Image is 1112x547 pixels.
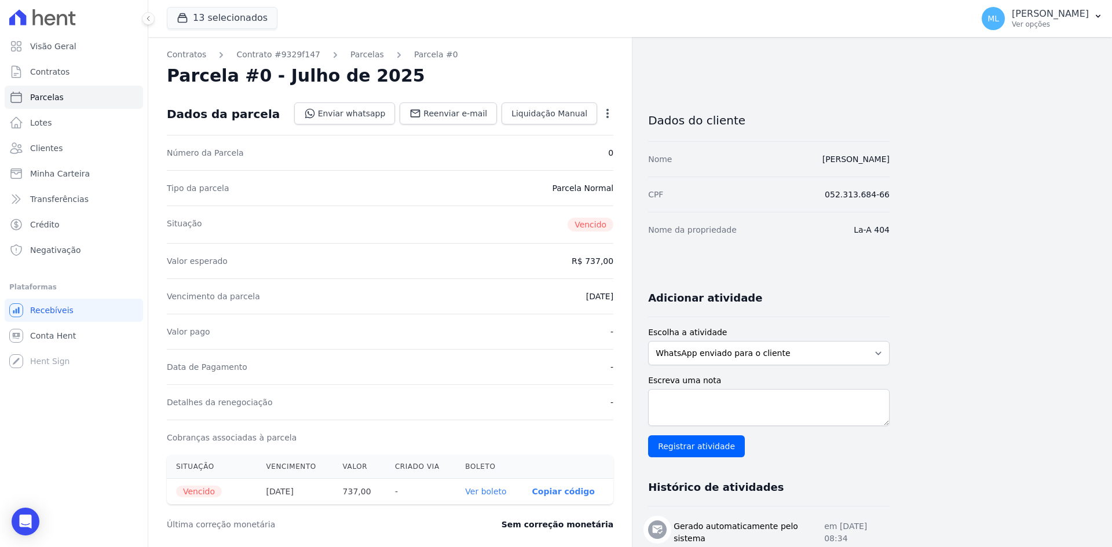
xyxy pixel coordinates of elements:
[5,35,143,58] a: Visão Geral
[648,480,784,494] h3: Histórico de atividades
[400,102,497,124] a: Reenviar e-mail
[167,49,613,61] nav: Breadcrumb
[568,218,613,232] span: Vencido
[572,255,613,267] dd: R$ 737,00
[1012,8,1089,20] p: [PERSON_NAME]
[5,299,143,322] a: Recebíveis
[257,455,334,479] th: Vencimento
[1012,20,1089,29] p: Ver opções
[648,224,737,236] dt: Nome da propriedade
[648,153,672,165] dt: Nome
[825,189,890,200] dd: 052.313.684-66
[30,193,89,205] span: Transferências
[167,65,425,86] h2: Parcela #0 - Julho de 2025
[5,188,143,211] a: Transferências
[167,255,228,267] dt: Valor esperado
[608,147,613,159] dd: 0
[167,519,431,530] dt: Última correção monetária
[386,455,456,479] th: Criado via
[167,107,280,121] div: Dados da parcela
[30,168,90,179] span: Minha Carteira
[30,304,74,316] span: Recebíveis
[511,108,587,119] span: Liquidação Manual
[167,361,247,373] dt: Data de Pagamento
[167,291,260,302] dt: Vencimento da parcela
[423,108,487,119] span: Reenviar e-mail
[648,435,745,457] input: Registrar atividade
[610,326,613,337] dd: -
[30,66,69,78] span: Contratos
[5,213,143,236] a: Crédito
[30,91,64,103] span: Parcelas
[167,326,210,337] dt: Valor pago
[334,479,386,505] th: 737,00
[552,182,613,194] dd: Parcela Normal
[30,117,52,129] span: Lotes
[854,224,890,236] dd: La-A 404
[5,238,143,262] a: Negativação
[9,280,138,294] div: Plataformas
[824,520,890,545] p: em [DATE] 08:34
[5,86,143,109] a: Parcelas
[586,291,613,302] dd: [DATE]
[414,49,458,61] a: Parcela #0
[465,487,506,496] a: Ver boleto
[294,102,396,124] a: Enviar whatsapp
[12,508,39,535] div: Open Intercom Messenger
[532,487,595,496] button: Copiar código
[167,455,257,479] th: Situação
[5,111,143,134] a: Lotes
[30,41,76,52] span: Visão Geral
[386,479,456,505] th: -
[456,455,522,479] th: Boleto
[350,49,384,61] a: Parcelas
[334,455,386,479] th: Valor
[30,219,60,230] span: Crédito
[30,330,76,342] span: Conta Hent
[648,375,890,387] label: Escreva uma nota
[648,326,890,339] label: Escolha a atividade
[176,486,222,497] span: Vencido
[167,147,244,159] dt: Número da Parcela
[257,479,334,505] th: [DATE]
[648,113,890,127] h3: Dados do cliente
[648,189,663,200] dt: CPF
[610,397,613,408] dd: -
[502,519,613,530] dd: Sem correção monetária
[972,2,1112,35] button: ML [PERSON_NAME] Ver opções
[167,49,206,61] a: Contratos
[167,432,297,443] dt: Cobranças associadas à parcela
[5,60,143,83] a: Contratos
[167,7,277,29] button: 13 selecionados
[167,397,273,408] dt: Detalhes da renegociação
[5,162,143,185] a: Minha Carteira
[648,291,762,305] h3: Adicionar atividade
[674,520,824,545] h3: Gerado automaticamente pelo sistema
[30,142,63,154] span: Clientes
[610,361,613,373] dd: -
[5,137,143,160] a: Clientes
[167,182,229,194] dt: Tipo da parcela
[5,324,143,347] a: Conta Hent
[987,14,999,23] span: ML
[822,155,890,164] a: [PERSON_NAME]
[30,244,81,256] span: Negativação
[236,49,320,61] a: Contrato #9329f147
[502,102,597,124] a: Liquidação Manual
[167,218,202,232] dt: Situação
